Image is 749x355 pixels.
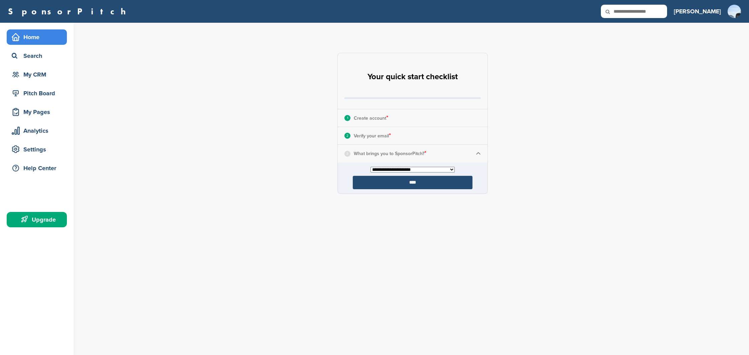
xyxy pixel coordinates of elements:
div: Home [10,31,67,43]
div: Upgrade [10,214,67,226]
div: My Pages [10,106,67,118]
a: My Pages [7,104,67,120]
div: 3 [344,151,350,157]
div: 2 [344,133,350,139]
div: Settings [10,143,67,155]
div: Search [10,50,67,62]
p: Verify your email [354,131,391,140]
h3: [PERSON_NAME] [674,7,721,16]
div: Help Center [10,162,67,174]
div: My CRM [10,69,67,81]
a: My CRM [7,67,67,82]
a: SponsorPitch [8,7,130,16]
p: Create account [354,114,388,122]
a: Help Center [7,160,67,176]
a: Search [7,48,67,64]
img: Checklist arrow 1 [476,151,481,156]
div: 1 [344,115,350,121]
div: Analytics [10,125,67,137]
a: Pitch Board [7,86,67,101]
a: Home [7,29,67,45]
div: Pitch Board [10,87,67,99]
a: Analytics [7,123,67,138]
a: [PERSON_NAME] [674,4,721,19]
a: Upgrade [7,212,67,227]
p: What brings you to SponsorPitch? [354,149,426,158]
a: Settings [7,142,67,157]
h2: Your quick start checklist [367,70,458,84]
